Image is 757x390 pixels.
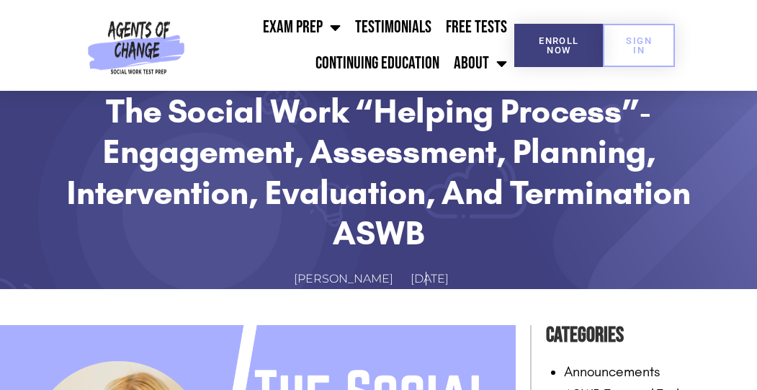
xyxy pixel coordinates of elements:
[514,24,603,67] a: Enroll Now
[256,9,348,45] a: Exam Prep
[411,269,463,290] a: [DATE]
[308,45,447,81] a: Continuing Education
[348,9,439,45] a: Testimonials
[537,36,580,55] span: Enroll Now
[411,272,449,285] time: [DATE]
[546,318,757,353] h4: Categories
[626,36,652,55] span: SIGN IN
[294,269,393,290] span: [PERSON_NAME]
[189,9,515,81] nav: Menu
[447,45,514,81] a: About
[564,363,660,380] a: Announcements
[294,269,408,290] a: [PERSON_NAME]
[36,91,721,254] h1: The Social Work “Helping Process”- Engagement, Assessment, Planning, Intervention, Evaluation, an...
[603,24,675,67] a: SIGN IN
[439,9,514,45] a: Free Tests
